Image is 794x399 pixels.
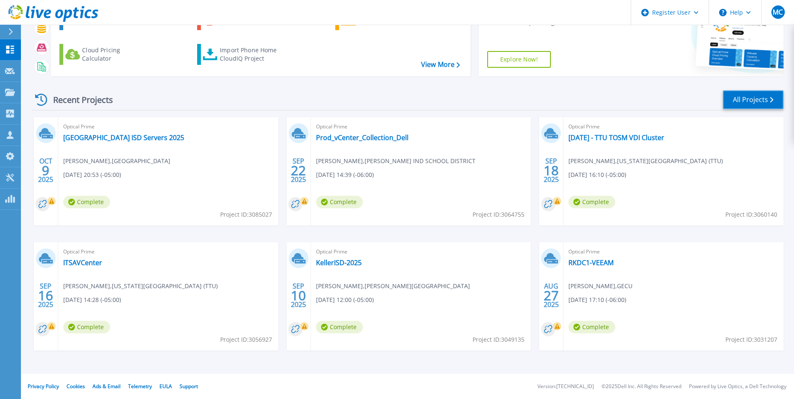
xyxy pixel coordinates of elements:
a: Privacy Policy [28,383,59,390]
a: [DATE] - TTU TOSM VDI Cluster [568,133,664,142]
a: Explore Now! [487,51,551,68]
span: Project ID: 3060140 [725,210,777,219]
span: 9 [42,167,49,174]
li: Powered by Live Optics, a Dell Technology [689,384,786,389]
div: SEP 2025 [290,155,306,186]
span: [DATE] 20:53 (-05:00) [63,170,121,179]
span: 16 [38,292,53,299]
a: Ads & Email [93,383,121,390]
span: 22 [291,167,306,174]
span: 18 [544,167,559,174]
span: Complete [63,321,110,333]
div: Import Phone Home CloudIQ Project [220,46,285,63]
span: Optical Prime [316,247,526,256]
li: Version: [TECHNICAL_ID] [537,384,594,389]
span: Optical Prime [568,247,779,256]
a: Prod_vCenter_Collection_Dell [316,133,409,142]
div: Cloud Pricing Calculator [82,46,149,63]
div: OCT 2025 [38,155,54,186]
a: ITSAVCenter [63,258,102,267]
span: Complete [316,321,363,333]
a: View More [421,61,460,69]
span: Project ID: 3056927 [220,335,272,344]
span: [PERSON_NAME] , [US_STATE][GEOGRAPHIC_DATA] (TTU) [568,156,723,166]
div: SEP 2025 [290,280,306,311]
span: Complete [63,196,110,208]
div: SEP 2025 [543,155,559,186]
a: EULA [159,383,172,390]
span: Project ID: 3085027 [220,210,272,219]
a: Support [180,383,198,390]
span: [PERSON_NAME] , GECU [568,281,632,291]
span: Optical Prime [568,122,779,131]
span: [DATE] 14:39 (-06:00) [316,170,374,179]
a: RKDC1-VEEAM [568,258,614,267]
li: © 2025 Dell Inc. All Rights Reserved [601,384,681,389]
span: Optical Prime [63,247,273,256]
span: MC [773,9,783,15]
div: SEP 2025 [38,280,54,311]
span: Project ID: 3064755 [473,210,524,219]
div: Recent Projects [32,90,124,110]
span: [PERSON_NAME] , [PERSON_NAME][GEOGRAPHIC_DATA] [316,281,470,291]
span: [PERSON_NAME] , [GEOGRAPHIC_DATA] [63,156,170,166]
a: KellerISD-2025 [316,258,362,267]
a: Cookies [67,383,85,390]
span: Complete [316,196,363,208]
a: Cloud Pricing Calculator [59,44,153,65]
span: 10 [291,292,306,299]
span: [PERSON_NAME] , [US_STATE][GEOGRAPHIC_DATA] (TTU) [63,281,218,291]
span: [DATE] 17:10 (-06:00) [568,295,626,304]
a: All Projects [723,90,784,109]
span: Complete [568,196,615,208]
div: AUG 2025 [543,280,559,311]
a: [GEOGRAPHIC_DATA] ISD Servers 2025 [63,133,184,142]
span: [DATE] 14:28 (-05:00) [63,295,121,304]
span: Optical Prime [63,122,273,131]
span: 27 [544,292,559,299]
span: [DATE] 16:10 (-05:00) [568,170,626,179]
a: Telemetry [128,383,152,390]
span: [DATE] 12:00 (-05:00) [316,295,374,304]
span: Project ID: 3031207 [725,335,777,344]
span: Complete [568,321,615,333]
span: [PERSON_NAME] , [PERSON_NAME] IND SCHOOL DISTRICT [316,156,475,166]
span: Project ID: 3049135 [473,335,524,344]
span: Optical Prime [316,122,526,131]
